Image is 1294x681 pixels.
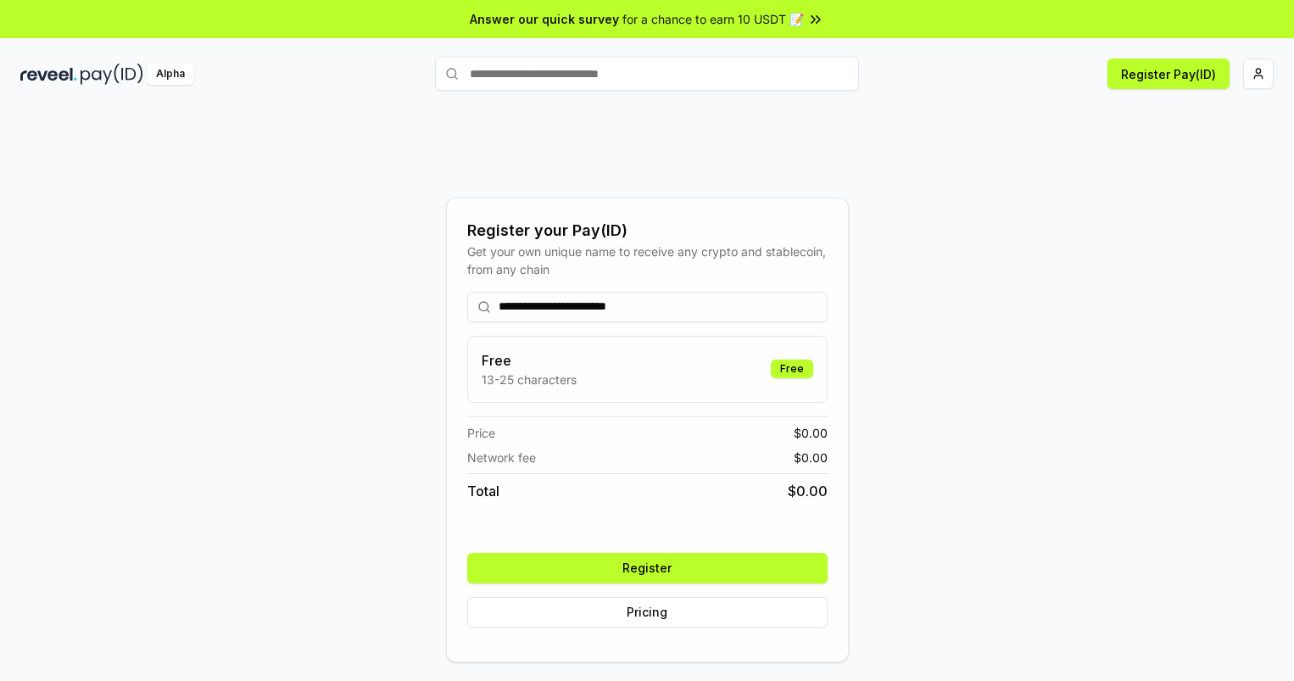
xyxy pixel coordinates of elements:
[1107,59,1230,89] button: Register Pay(ID)
[482,371,577,388] p: 13-25 characters
[81,64,143,85] img: pay_id
[467,553,828,583] button: Register
[482,350,577,371] h3: Free
[622,10,804,28] span: for a chance to earn 10 USDT 📝
[467,597,828,628] button: Pricing
[467,449,536,466] span: Network fee
[467,424,495,442] span: Price
[771,360,813,378] div: Free
[147,64,194,85] div: Alpha
[467,481,499,501] span: Total
[470,10,619,28] span: Answer our quick survey
[20,64,77,85] img: reveel_dark
[467,219,828,243] div: Register your Pay(ID)
[467,243,828,278] div: Get your own unique name to receive any crypto and stablecoin, from any chain
[788,481,828,501] span: $ 0.00
[794,424,828,442] span: $ 0.00
[794,449,828,466] span: $ 0.00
